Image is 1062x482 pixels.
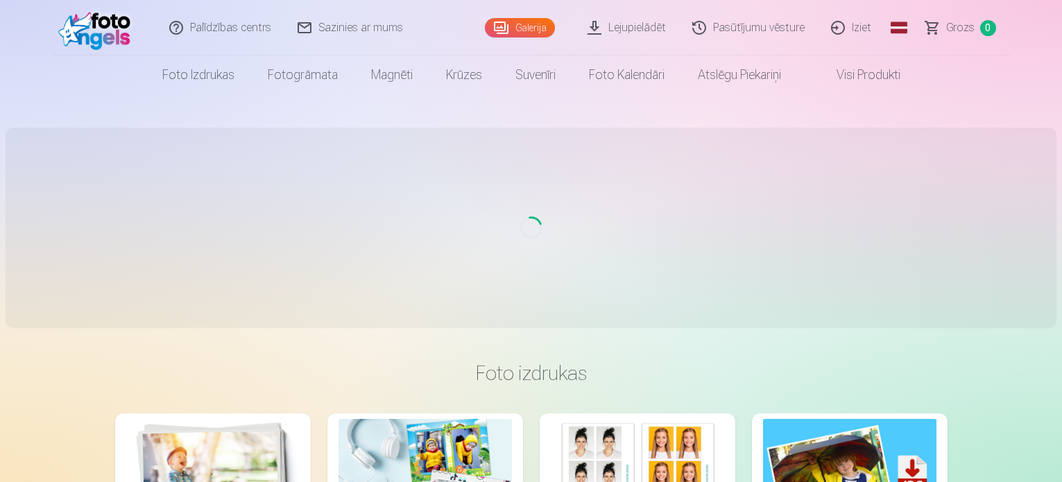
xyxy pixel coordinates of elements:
a: Magnēti [354,55,429,94]
span: 0 [980,20,996,36]
a: Fotogrāmata [251,55,354,94]
a: Visi produkti [798,55,917,94]
img: /fa1 [58,6,138,50]
a: Galerija [485,18,555,37]
a: Atslēgu piekariņi [681,55,798,94]
a: Krūzes [429,55,499,94]
h3: Foto izdrukas [126,361,936,386]
span: Grozs [946,19,975,36]
a: Foto kalendāri [572,55,681,94]
a: Suvenīri [499,55,572,94]
a: Foto izdrukas [146,55,251,94]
